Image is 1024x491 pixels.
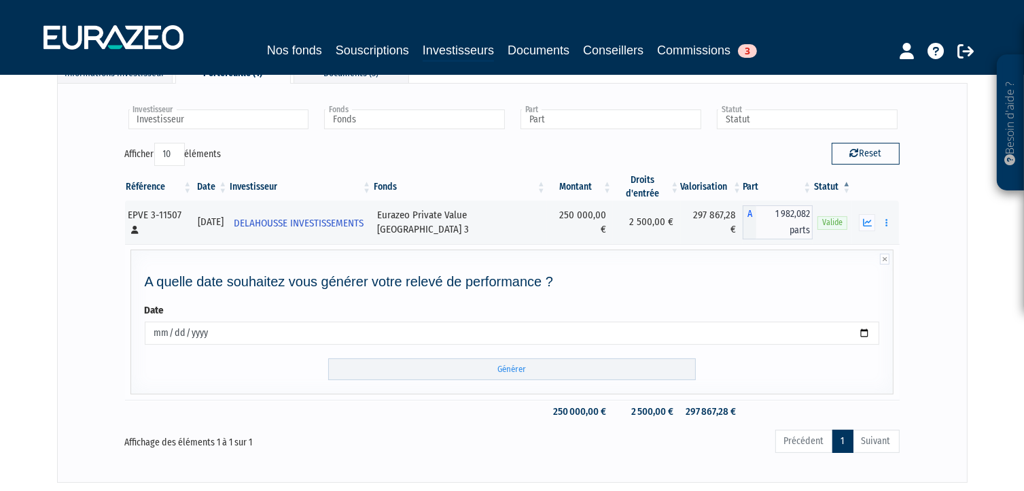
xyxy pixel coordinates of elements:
[613,173,680,201] th: Droits d'entrée: activer pour trier la colonne par ordre croissant
[547,173,613,201] th: Montant: activer pour trier la colonne par ordre croissant
[743,205,756,239] span: A
[681,400,743,424] td: 297 867,28 €
[508,41,569,60] a: Documents
[125,173,194,201] th: Référence : activer pour trier la colonne par ordre croissant
[57,61,173,83] div: Informations investisseur
[132,226,139,234] i: [Français] Personne physique
[681,173,743,201] th: Valorisation: activer pour trier la colonne par ordre croissant
[228,173,372,201] th: Investisseur: activer pour trier la colonne par ordre croissant
[154,143,185,166] select: Afficheréléments
[832,143,900,165] button: Reset
[362,236,367,261] i: Voir l'investisseur
[547,201,613,244] td: 250 000,00 €
[743,173,813,201] th: Part: activer pour trier la colonne par ordre croissant
[613,400,680,424] td: 2 500,00 €
[756,205,813,239] span: 1 982,082 parts
[193,173,228,201] th: Date: activer pour trier la colonne par ordre croissant
[372,173,547,201] th: Fonds: activer pour trier la colonne par ordre croissant
[657,41,757,60] a: Commissions3
[817,216,847,229] span: Valide
[1003,62,1019,184] p: Besoin d'aide ?
[547,400,613,424] td: 250 000,00 €
[832,430,853,453] a: 1
[125,143,222,166] label: Afficher éléments
[583,41,643,60] a: Conseillers
[128,208,189,237] div: EPVE 3-11507
[175,61,291,84] div: Portefeuille (1)
[738,44,757,58] span: 3
[613,201,680,244] td: 2 500,00 €
[145,274,880,289] h4: A quelle date souhaitez vous générer votre relevé de performance ?
[267,41,322,60] a: Nos fonds
[198,215,224,229] div: [DATE]
[43,25,183,50] img: 1732889491-logotype_eurazeo_blanc_rvb.png
[125,428,436,450] div: Affichage des éléments 1 à 1 sur 1
[234,211,364,236] span: DELAHOUSSE INVESTISSEMENTS
[145,303,164,318] label: Date
[423,41,494,62] a: Investisseurs
[228,209,372,236] a: DELAHOUSSE INVESTISSEMENTS
[743,205,813,239] div: A - Eurazeo Private Value Europe 3
[294,61,409,83] div: Documents (5)
[813,173,852,201] th: Statut : activer pour trier la colonne par ordre d&eacute;croissant
[328,358,696,381] input: Générer
[681,201,743,244] td: 297 867,28 €
[336,41,409,60] a: Souscriptions
[377,208,542,237] div: Eurazeo Private Value [GEOGRAPHIC_DATA] 3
